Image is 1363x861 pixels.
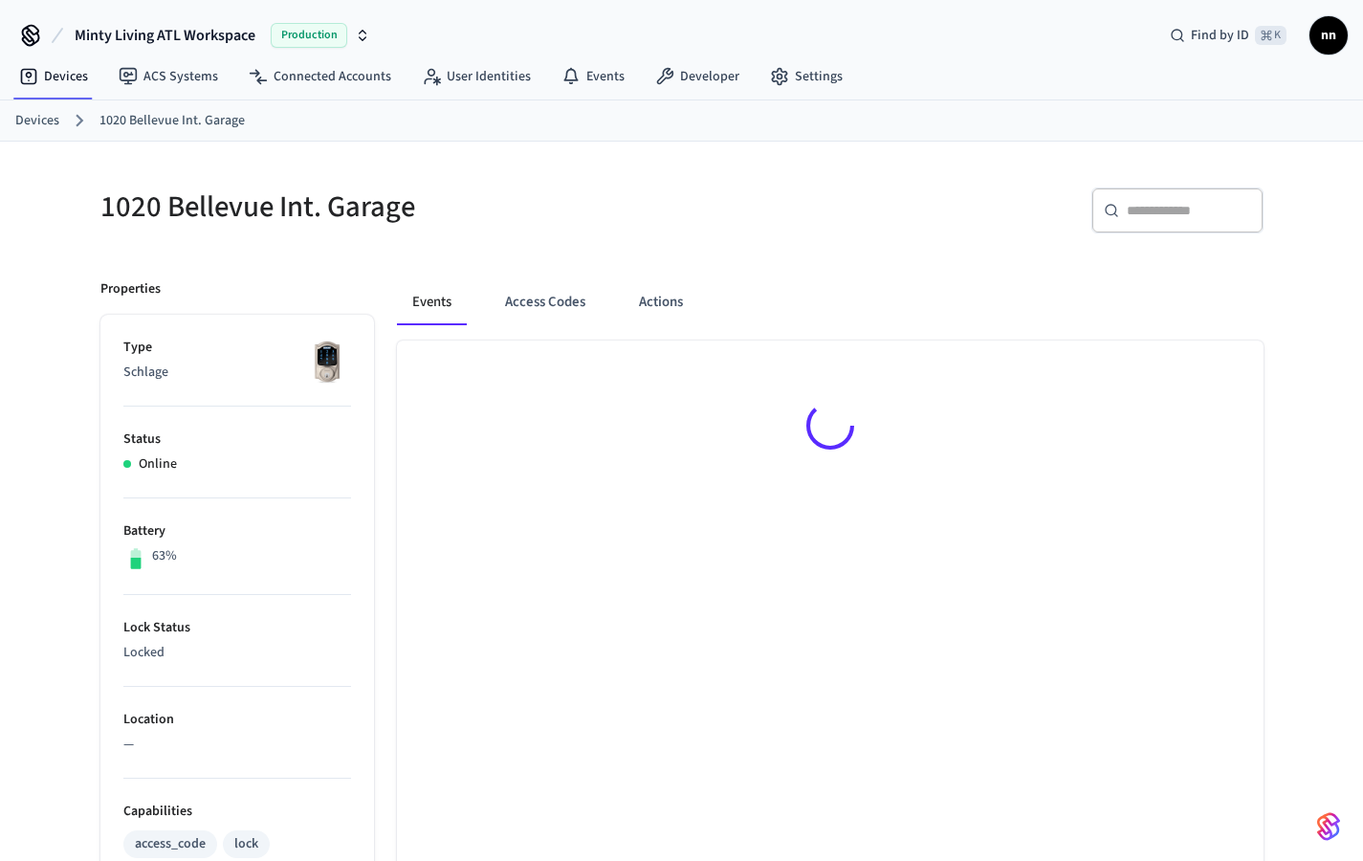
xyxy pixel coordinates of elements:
[4,59,103,94] a: Devices
[123,618,351,638] p: Lock Status
[233,59,407,94] a: Connected Accounts
[123,710,351,730] p: Location
[1154,18,1302,53] div: Find by ID⌘ K
[15,111,59,131] a: Devices
[123,643,351,663] p: Locked
[407,59,546,94] a: User Identities
[103,59,233,94] a: ACS Systems
[1309,16,1348,55] button: nn
[123,338,351,358] p: Type
[135,834,206,854] div: access_code
[624,279,698,325] button: Actions
[123,363,351,383] p: Schlage
[152,546,177,566] p: 63%
[139,454,177,475] p: Online
[755,59,858,94] a: Settings
[397,279,467,325] button: Events
[100,188,671,227] h5: 1020 Bellevue Int. Garage
[234,834,258,854] div: lock
[546,59,640,94] a: Events
[397,279,1264,325] div: ant example
[100,279,161,299] p: Properties
[123,802,351,822] p: Capabilities
[303,338,351,386] img: Schlage Sense Smart Deadbolt with Camelot Trim, Front
[123,430,351,450] p: Status
[123,735,351,755] p: —
[271,23,347,48] span: Production
[75,24,255,47] span: Minty Living ATL Workspace
[1311,18,1346,53] span: nn
[1317,811,1340,842] img: SeamLogoGradient.69752ec5.svg
[490,279,601,325] button: Access Codes
[640,59,755,94] a: Developer
[99,111,245,131] a: 1020 Bellevue Int. Garage
[1255,26,1286,45] span: ⌘ K
[123,521,351,541] p: Battery
[1191,26,1249,45] span: Find by ID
